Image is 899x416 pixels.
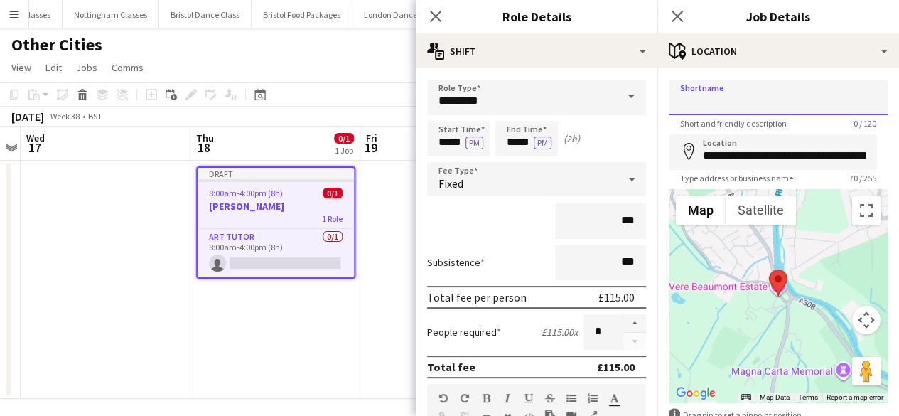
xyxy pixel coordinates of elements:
button: Nottingham Classes [63,1,159,28]
div: 1 Job [335,145,353,156]
button: Bold [481,393,491,404]
button: Unordered List [566,393,576,404]
app-card-role: Art Tutor0/18:00am-4:00pm (8h) [198,229,354,277]
a: Jobs [70,58,103,77]
button: Redo [460,393,470,404]
button: Toggle fullscreen view [852,196,881,225]
span: 0/1 [334,133,354,144]
span: Fri [366,132,377,144]
button: Italic [502,393,512,404]
span: Wed [26,132,45,144]
span: Jobs [76,61,97,74]
h3: Job Details [657,7,899,26]
div: £115.00 x [542,326,578,338]
span: 1 Role [322,213,343,224]
span: 70 / 255 [838,173,888,183]
span: 8:00am-4:00pm (8h) [209,188,283,198]
button: PM [534,137,551,149]
div: Location [657,34,899,68]
div: Total fee per person [427,290,527,304]
a: Terms [798,393,818,401]
a: View [6,58,37,77]
button: Ordered List [588,393,598,404]
span: 18 [194,139,214,156]
label: People required [427,326,501,338]
span: Thu [196,132,214,144]
button: Show satellite imagery [726,196,796,225]
button: London Dance Classes [352,1,458,28]
button: Undo [438,393,448,404]
button: Drag Pegman onto the map to open Street View [852,357,881,385]
span: Type address or business name [669,173,804,183]
app-job-card: Draft8:00am-4:00pm (8h)0/1[PERSON_NAME]1 RoleArt Tutor0/18:00am-4:00pm (8h) [196,166,355,279]
button: Increase [623,314,646,333]
span: Week 38 [47,111,82,122]
img: Google [672,384,719,402]
button: Bristol Food Packages [252,1,352,28]
div: [DATE] [11,110,44,124]
button: Text Color [609,393,619,404]
button: Underline [524,393,534,404]
button: Show street map [676,196,726,225]
a: Report a map error [827,393,883,401]
button: Map camera controls [852,306,881,334]
h3: Role Details [416,7,657,26]
div: Total fee [427,360,475,374]
div: (2h) [564,132,580,145]
button: Map Data [760,393,790,402]
div: Draft [198,168,354,179]
div: £115.00 [597,360,635,374]
span: View [11,61,31,74]
h1: Other Cities [11,34,102,55]
span: 0 / 120 [842,118,888,129]
label: Subsistence [427,256,485,269]
span: 19 [364,139,377,156]
span: Comms [112,61,144,74]
button: Bristol Dance Class [159,1,252,28]
a: Comms [106,58,149,77]
div: £115.00 [598,290,635,304]
span: 17 [24,139,45,156]
button: Strikethrough [545,393,555,404]
a: Edit [40,58,68,77]
div: Shift [416,34,657,68]
span: 0/1 [323,188,343,198]
button: Keyboard shortcuts [741,393,751,402]
span: Fixed [438,176,463,191]
span: Short and friendly description [669,118,798,129]
a: Open this area in Google Maps (opens a new window) [672,384,719,402]
h3: [PERSON_NAME] [198,200,354,213]
div: BST [88,111,102,122]
button: PM [465,137,483,149]
span: Edit [45,61,62,74]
